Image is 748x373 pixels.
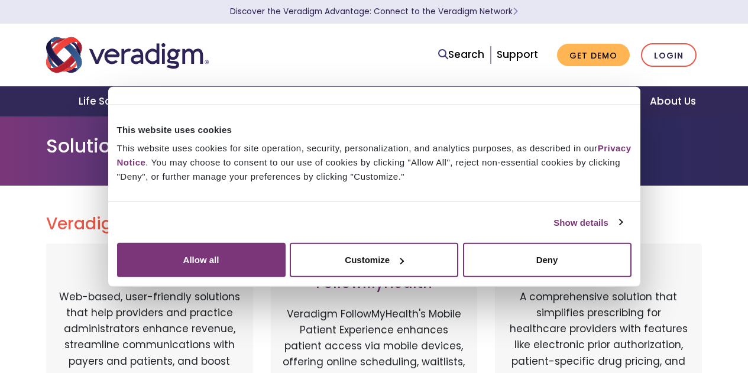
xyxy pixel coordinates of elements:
[553,215,622,229] a: Show details
[117,141,632,184] div: This website uses cookies for site operation, security, personalization, and analytics purposes, ...
[117,122,632,137] div: This website uses cookies
[64,86,163,116] a: Life Sciences
[46,135,702,157] h1: Solution Login
[283,258,466,292] h3: Veradigm FollowMyHealth
[438,47,484,63] a: Search
[117,243,286,277] button: Allow all
[641,43,697,67] a: Login
[636,86,710,116] a: About Us
[497,47,538,61] a: Support
[463,243,632,277] button: Deny
[230,6,518,17] a: Discover the Veradigm Advantage: Connect to the Veradigm NetworkLearn More
[557,44,630,67] a: Get Demo
[290,243,458,277] button: Customize
[46,214,702,234] h2: Veradigm Solutions
[117,143,632,167] a: Privacy Notice
[58,258,241,275] h3: Payerpath
[513,6,518,17] span: Learn More
[46,35,209,74] img: Veradigm logo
